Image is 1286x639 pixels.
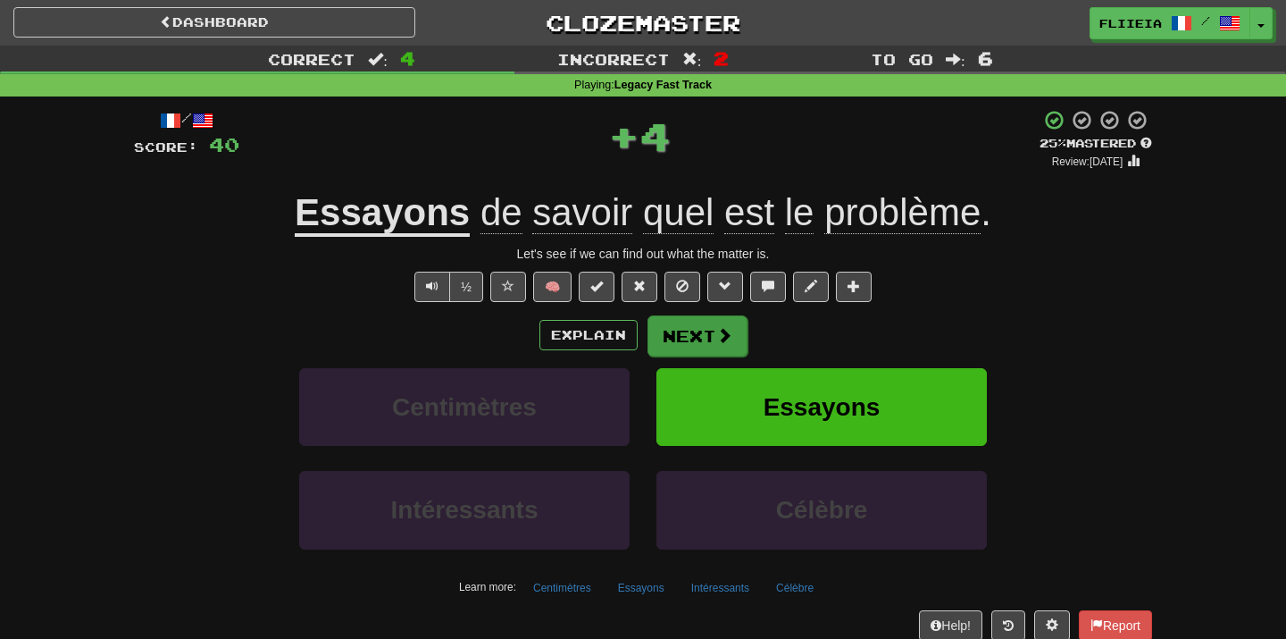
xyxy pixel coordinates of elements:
div: Text-to-speech controls [411,272,483,302]
span: : [682,52,702,67]
u: Essayons [295,191,470,237]
a: Dashboard [13,7,415,38]
span: To go [871,50,933,68]
button: Reset to 0% Mastered (alt+r) [622,272,657,302]
button: 🧠 [533,272,572,302]
span: Score: [134,139,198,155]
span: Correct [268,50,355,68]
span: 40 [209,133,239,156]
span: Intéressants [391,496,539,524]
small: Learn more: [459,581,516,593]
button: Discuss sentence (alt+u) [750,272,786,302]
a: Clozemaster [442,7,844,38]
span: / [1201,14,1210,27]
div: Let's see if we can find out what the matter is. [134,245,1152,263]
button: Grammar (alt+g) [707,272,743,302]
span: 2 [714,47,729,69]
button: Essayons [656,368,987,446]
span: 25 % [1040,136,1066,150]
button: Next [647,315,747,357]
button: Intéressants [299,471,630,549]
button: Célèbre [656,471,987,549]
span: est [724,191,774,234]
span: Incorrect [557,50,670,68]
button: Centimètres [299,368,630,446]
button: ½ [449,272,483,302]
span: le [785,191,814,234]
span: . [470,191,991,234]
span: 6 [978,47,993,69]
button: Centimètres [523,575,601,601]
div: Mastered [1040,136,1152,152]
span: de [480,191,522,234]
span: + [608,109,639,163]
span: : [946,52,965,67]
span: : [368,52,388,67]
span: Essayons [764,393,881,421]
button: Set this sentence to 100% Mastered (alt+m) [579,272,614,302]
a: fliieia / [1090,7,1250,39]
span: Célèbre [776,496,868,524]
button: Célèbre [766,575,823,601]
button: Explain [539,320,638,350]
span: fliieia [1099,15,1162,31]
button: Edit sentence (alt+d) [793,272,829,302]
small: Review: [DATE] [1052,156,1123,168]
div: / [134,109,239,131]
span: quel [643,191,714,234]
button: Play sentence audio (ctl+space) [414,272,450,302]
button: Essayons [608,575,674,601]
span: 4 [639,114,671,158]
button: Intéressants [681,575,759,601]
strong: Legacy Fast Track [614,79,712,91]
button: Favorite sentence (alt+f) [490,272,526,302]
span: Centimètres [392,393,537,421]
span: savoir [532,191,632,234]
button: Ignore sentence (alt+i) [664,272,700,302]
span: problème [824,191,981,234]
span: 4 [400,47,415,69]
button: Add to collection (alt+a) [836,272,872,302]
